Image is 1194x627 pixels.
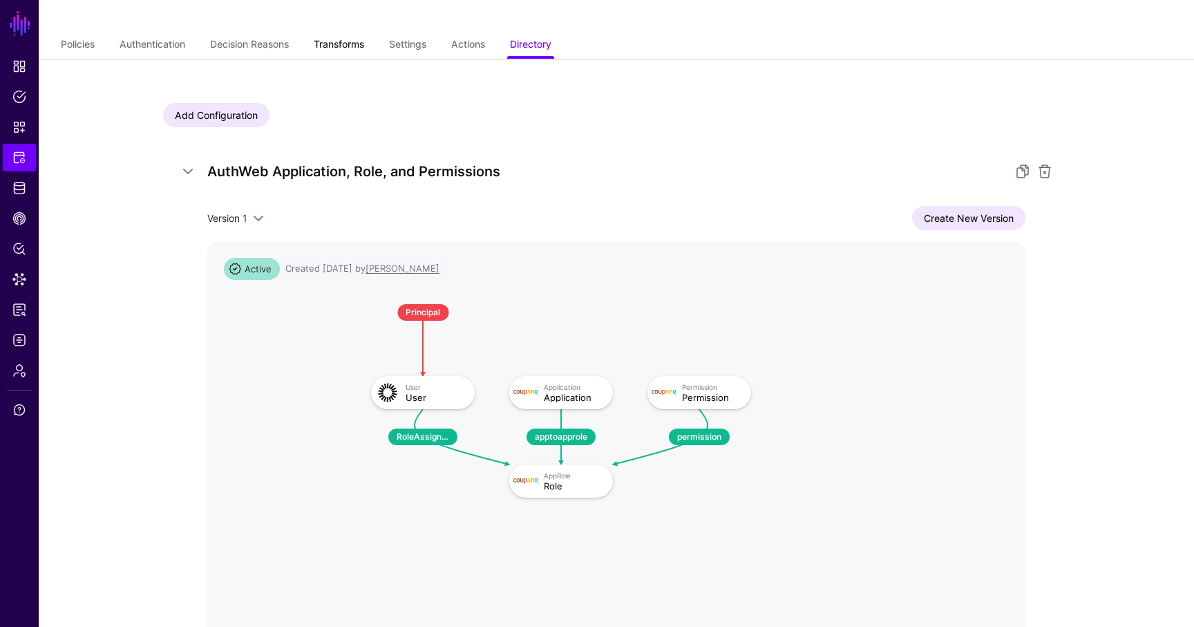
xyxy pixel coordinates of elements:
img: svg+xml;base64,PHN2ZyBpZD0iTG9nbyIgeG1sbnM9Imh0dHA6Ly93d3cudzMub3JnLzIwMDAvc3ZnIiB3aWR0aD0iMTIxLj... [652,380,676,405]
div: Permission [682,383,741,391]
div: User [406,393,465,402]
a: Settings [389,32,426,59]
img: svg+xml;base64,PHN2ZyB3aWR0aD0iNjQiIGhlaWdodD0iNjQiIHZpZXdCb3g9IjAgMCA2NCA2NCIgZmlsbD0ibm9uZSIgeG... [375,380,400,405]
a: Admin [3,357,36,384]
div: AppRole [544,471,603,480]
a: Identity Data Fabric [3,174,36,202]
a: Actions [451,32,485,59]
a: CAEP Hub [3,205,36,232]
div: Permission [682,393,741,402]
span: Policies [12,90,26,104]
span: Logs [12,333,26,347]
h5: AuthWeb Application, Role, and Permissions [207,160,998,183]
span: RoleAssignment [388,429,457,445]
span: Identity Data Fabric [12,181,26,195]
a: Decision Reasons [210,32,289,59]
app-identifier: [PERSON_NAME] [366,263,439,274]
span: Admin [12,364,26,377]
a: Policy Lens [3,235,36,263]
div: Application [544,383,603,391]
a: Transforms [314,32,364,59]
img: svg+xml;base64,PHN2ZyBpZD0iTG9nbyIgeG1sbnM9Imh0dHA6Ly93d3cudzMub3JnLzIwMDAvc3ZnIiB3aWR0aD0iMTIxLj... [513,380,538,405]
span: permission [669,429,730,445]
a: Policies [3,83,36,111]
a: Directory [510,32,551,59]
a: Policies [61,32,95,59]
span: Policy Lens [12,242,26,256]
a: Create New Version [912,206,1025,230]
a: Dashboard [3,53,36,80]
a: Snippets [3,113,36,141]
span: Protected Systems [12,151,26,165]
a: Logs [3,326,36,354]
a: Data Lens [3,265,36,293]
div: User [406,383,465,391]
a: Reports [3,296,36,324]
div: Application [544,393,603,402]
span: Data Lens [12,272,26,286]
a: Authentication [120,32,185,59]
img: svg+xml;base64,PHN2ZyBpZD0iTG9nbyIgeG1sbnM9Imh0dHA6Ly93d3cudzMub3JnLzIwMDAvc3ZnIiB3aWR0aD0iMTIxLj... [513,469,538,494]
a: SGNL [8,8,32,39]
span: apptoapprole [527,429,596,445]
span: Reports [12,303,26,317]
a: Add Configuration [163,103,269,127]
span: Snippets [12,120,26,134]
a: Protected Systems [3,144,36,171]
span: Dashboard [12,59,26,73]
span: CAEP Hub [12,212,26,225]
span: Support [12,403,26,417]
span: Principal [397,304,448,321]
span: Version 1 [207,212,247,224]
div: Role [544,481,603,491]
span: Active [224,258,280,280]
div: Created [DATE] by [285,262,439,276]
